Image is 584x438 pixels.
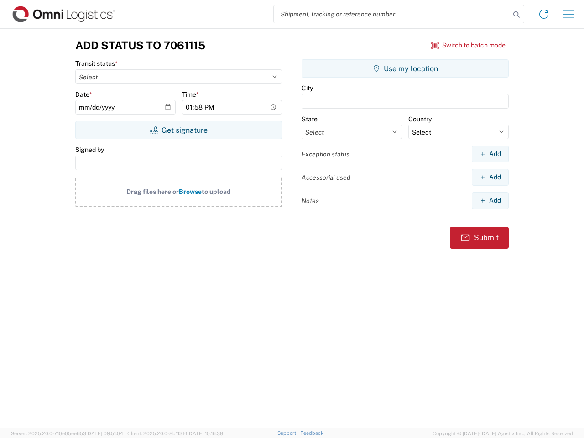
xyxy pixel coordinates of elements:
[182,90,199,99] label: Time
[472,169,509,186] button: Add
[408,115,432,123] label: Country
[86,431,123,436] span: [DATE] 09:51:04
[472,146,509,162] button: Add
[302,84,313,92] label: City
[127,431,223,436] span: Client: 2025.20.0-8b113f4
[202,188,231,195] span: to upload
[126,188,179,195] span: Drag files here or
[433,429,573,438] span: Copyright © [DATE]-[DATE] Agistix Inc., All Rights Reserved
[431,38,506,53] button: Switch to batch mode
[179,188,202,195] span: Browse
[450,227,509,249] button: Submit
[300,430,323,436] a: Feedback
[11,431,123,436] span: Server: 2025.20.0-710e05ee653
[277,430,300,436] a: Support
[302,59,509,78] button: Use my location
[75,90,92,99] label: Date
[302,197,319,205] label: Notes
[472,192,509,209] button: Add
[188,431,223,436] span: [DATE] 10:16:38
[75,59,118,68] label: Transit status
[274,5,510,23] input: Shipment, tracking or reference number
[75,39,205,52] h3: Add Status to 7061115
[302,173,350,182] label: Accessorial used
[302,115,318,123] label: State
[302,150,349,158] label: Exception status
[75,121,282,139] button: Get signature
[75,146,104,154] label: Signed by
